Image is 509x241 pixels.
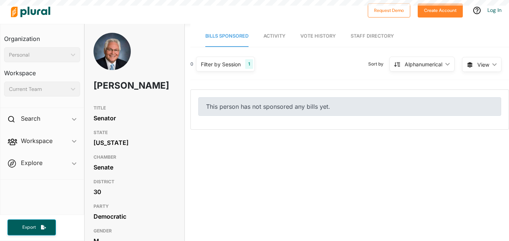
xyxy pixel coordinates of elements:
span: Export [17,224,41,231]
a: Bills Sponsored [205,26,249,47]
h3: CHAMBER [94,153,176,162]
h3: Workspace [4,62,80,79]
div: Personal [9,51,68,59]
button: Request Demo [368,3,410,18]
span: Activity [263,33,285,39]
a: Activity [263,26,285,47]
div: Alphanumerical [405,60,442,68]
a: Staff Directory [351,26,394,47]
h2: Search [21,114,40,123]
div: Senate [94,162,176,173]
h3: DISTRICT [94,177,176,186]
a: Vote History [300,26,336,47]
h1: [PERSON_NAME] [94,74,143,97]
a: Request Demo [368,6,410,14]
span: Sort by [368,61,389,67]
div: Senator [94,112,176,124]
span: Vote History [300,33,336,39]
div: 1 [245,59,253,69]
img: Headshot of Bob Archuleta [94,33,131,85]
h3: PARTY [94,202,176,211]
span: Bills Sponsored [205,33,249,39]
div: 0 [190,61,193,67]
div: This person has not sponsored any bills yet. [198,97,501,116]
span: View [477,61,489,69]
div: Current Team [9,85,68,93]
h3: TITLE [94,104,176,112]
a: Log In [487,7,502,13]
div: Democratic [94,211,176,222]
h3: STATE [94,128,176,137]
h3: GENDER [94,226,176,235]
div: Filter by Session [201,60,241,68]
a: Create Account [418,6,463,14]
h3: Organization [4,28,80,44]
div: 30 [94,186,176,197]
button: Create Account [418,3,463,18]
button: Export [7,219,56,235]
div: [US_STATE] [94,137,176,148]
